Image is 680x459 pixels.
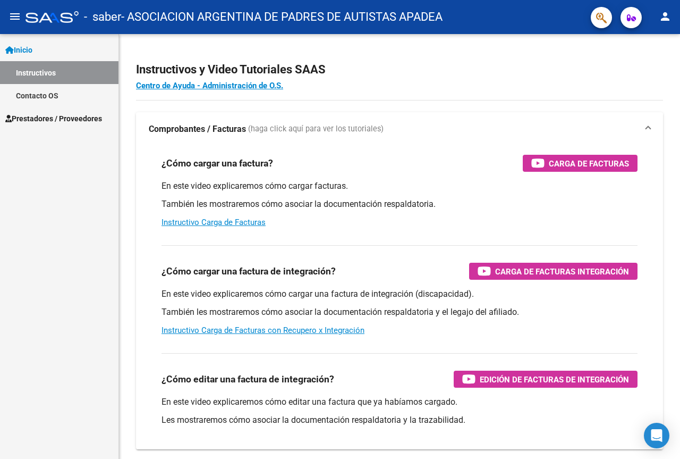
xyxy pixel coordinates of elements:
[161,180,637,192] p: En este video explicaremos cómo cargar facturas.
[454,371,637,388] button: Edición de Facturas de integración
[161,218,266,227] a: Instructivo Carga de Facturas
[523,155,637,172] button: Carga de Facturas
[84,5,121,29] span: - saber
[495,265,629,278] span: Carga de Facturas Integración
[161,372,334,387] h3: ¿Cómo editar una factura de integración?
[161,264,336,279] h3: ¿Cómo cargar una factura de integración?
[248,123,384,135] span: (haga click aquí para ver los tutoriales)
[136,60,663,80] h2: Instructivos y Video Tutoriales SAAS
[480,373,629,386] span: Edición de Facturas de integración
[121,5,443,29] span: - ASOCIACION ARGENTINA DE PADRES DE AUTISTAS APADEA
[161,414,637,426] p: Les mostraremos cómo asociar la documentación respaldatoria y la trazabilidad.
[161,396,637,408] p: En este video explicaremos cómo editar una factura que ya habíamos cargado.
[161,288,637,300] p: En este video explicaremos cómo cargar una factura de integración (discapacidad).
[161,156,273,171] h3: ¿Cómo cargar una factura?
[136,112,663,146] mat-expansion-panel-header: Comprobantes / Facturas (haga click aquí para ver los tutoriales)
[5,44,32,56] span: Inicio
[469,263,637,280] button: Carga de Facturas Integración
[8,10,21,23] mat-icon: menu
[5,113,102,124] span: Prestadores / Proveedores
[161,306,637,318] p: También les mostraremos cómo asociar la documentación respaldatoria y el legajo del afiliado.
[659,10,671,23] mat-icon: person
[161,198,637,210] p: También les mostraremos cómo asociar la documentación respaldatoria.
[149,123,246,135] strong: Comprobantes / Facturas
[136,81,283,90] a: Centro de Ayuda - Administración de O.S.
[161,326,364,335] a: Instructivo Carga de Facturas con Recupero x Integración
[136,146,663,449] div: Comprobantes / Facturas (haga click aquí para ver los tutoriales)
[549,157,629,170] span: Carga de Facturas
[644,423,669,448] div: Open Intercom Messenger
